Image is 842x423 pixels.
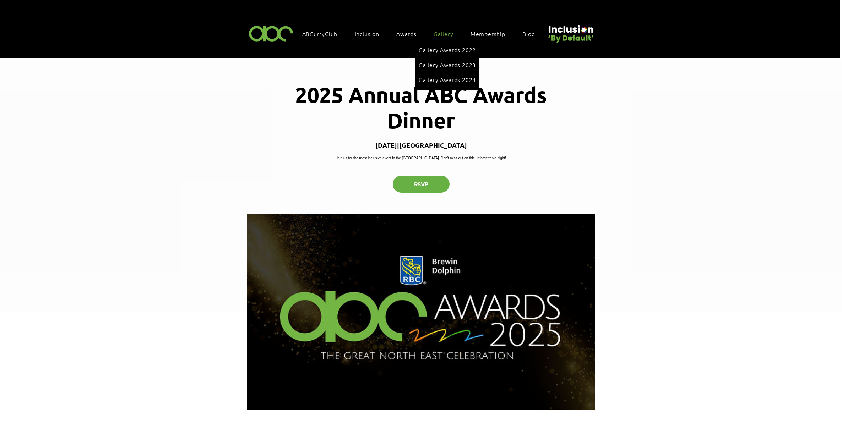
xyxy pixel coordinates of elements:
div: Inclusion [351,26,390,41]
span: | [397,141,399,149]
span: Membership [471,30,505,38]
span: Gallery [434,30,453,38]
img: 2025 Annual ABC Awards Dinner [247,214,595,410]
span: Blog [522,30,535,38]
p: Join us for the most inclusive event in the [GEOGRAPHIC_DATA]. Don't miss out on this unforgettab... [336,155,506,161]
button: RSVP [393,176,450,193]
span: Inclusion [355,30,379,38]
h1: 2025 Annual ABC Awards Dinner [271,82,571,133]
span: Gallery Awards 2022 [419,46,476,54]
a: Gallery Awards 2024 [419,73,476,86]
span: ABCurryClub [302,30,338,38]
p: [DATE] [375,141,397,149]
img: Untitled design (22).png [546,19,595,44]
a: Blog [519,26,545,41]
span: Gallery Awards 2024 [419,76,476,83]
a: Gallery Awards 2023 [419,58,476,71]
div: Awards [393,26,427,41]
div: Gallery [415,39,479,90]
nav: Site [299,26,546,41]
a: Gallery [430,26,464,41]
span: Gallery Awards 2023 [419,61,476,68]
a: Membership [467,26,516,41]
p: [GEOGRAPHIC_DATA] [399,141,467,149]
img: ABC-Logo-Blank-Background-01-01-2.png [247,23,296,44]
span: Awards [396,30,417,38]
a: Gallery Awards 2022 [419,43,476,56]
a: ABCurryClub [299,26,348,41]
